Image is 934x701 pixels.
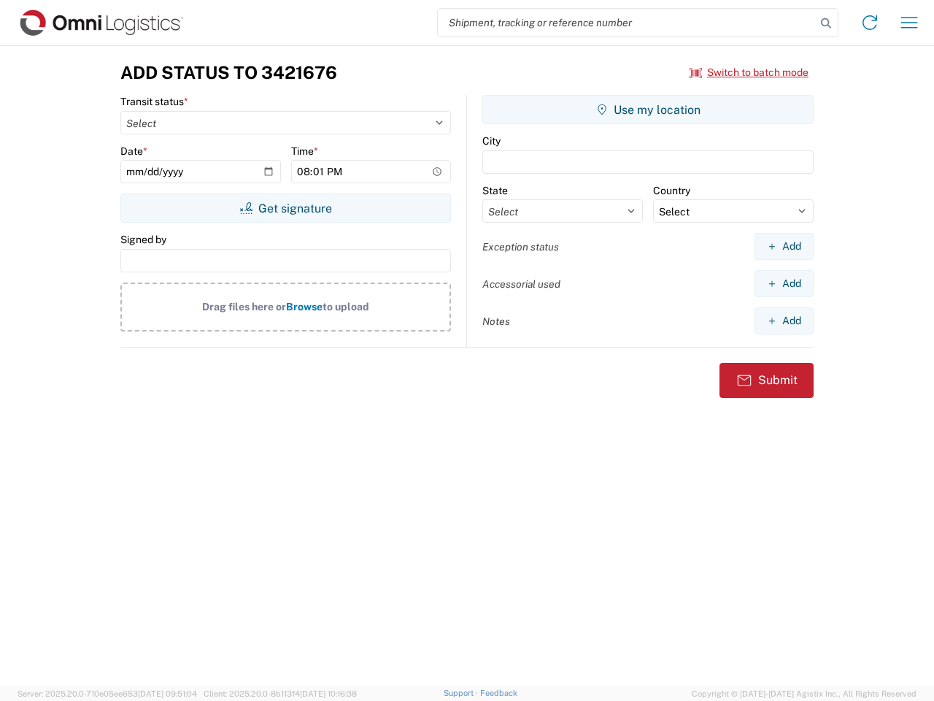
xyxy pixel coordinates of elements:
[482,315,510,328] label: Notes
[120,145,147,158] label: Date
[120,62,337,83] h3: Add Status to 3421676
[754,233,814,260] button: Add
[482,95,814,124] button: Use my location
[653,184,690,197] label: Country
[482,277,560,291] label: Accessorial used
[719,363,814,398] button: Submit
[444,689,480,697] a: Support
[286,301,323,313] span: Browse
[323,301,369,313] span: to upload
[138,689,197,698] span: [DATE] 09:51:04
[438,9,816,37] input: Shipment, tracking or reference number
[120,194,451,223] button: Get signature
[120,233,166,246] label: Signed by
[120,95,188,108] label: Transit status
[482,184,508,197] label: State
[202,301,286,313] span: Drag files here or
[754,307,814,334] button: Add
[204,689,357,698] span: Client: 2025.20.0-8b113f4
[291,145,318,158] label: Time
[482,240,559,253] label: Exception status
[480,689,517,697] a: Feedback
[482,134,501,148] label: City
[754,270,814,297] button: Add
[692,687,916,700] span: Copyright © [DATE]-[DATE] Agistix Inc., All Rights Reserved
[690,61,808,85] button: Switch to batch mode
[18,689,197,698] span: Server: 2025.20.0-710e05ee653
[300,689,357,698] span: [DATE] 10:16:38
